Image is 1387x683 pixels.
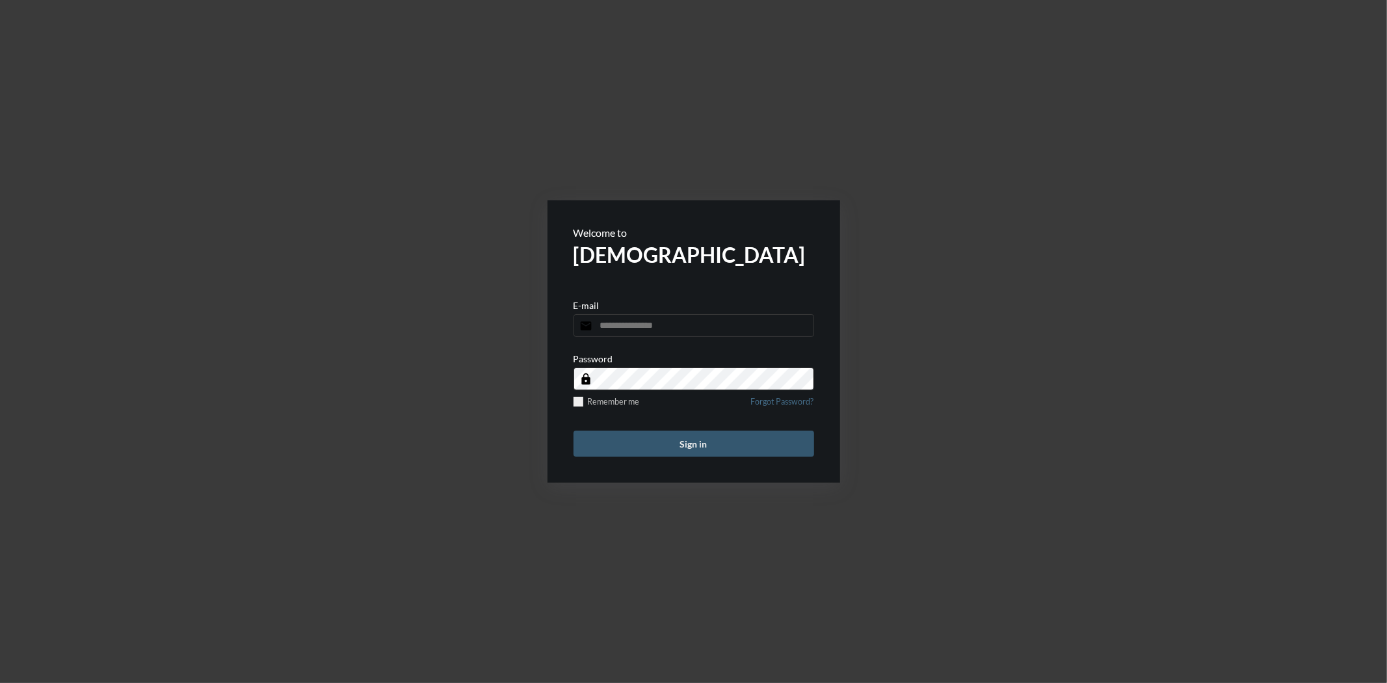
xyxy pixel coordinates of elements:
p: Welcome to [574,226,814,239]
label: Remember me [574,397,640,407]
button: Sign in [574,431,814,457]
p: Password [574,353,613,364]
a: Forgot Password? [751,397,814,414]
h2: [DEMOGRAPHIC_DATA] [574,242,814,267]
p: E-mail [574,300,600,311]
